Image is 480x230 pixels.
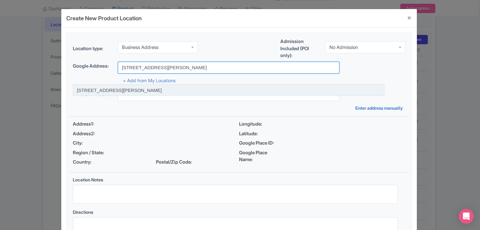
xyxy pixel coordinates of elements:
span: Location Notes [73,177,103,182]
label: Google Address: [73,63,113,70]
a: Enter address manually [355,105,405,111]
span: Country: [73,159,115,166]
div: Open Intercom Messenger [459,209,474,224]
span: Latitude: [239,130,282,137]
h4: Create New Product Location [66,14,142,22]
span: Directions [73,209,93,215]
span: Address2: [73,130,115,137]
div: No Admission [329,45,358,50]
span: Address1: [73,121,115,128]
a: + Add from My Locations [123,78,176,84]
input: Search address [118,62,339,74]
label: Location type: [73,45,113,52]
span: Postal/Zip Code: [156,159,198,166]
button: Close [402,9,417,27]
span: City: [73,140,115,147]
span: Google Place Name: [239,149,282,163]
span: Longitude: [239,121,282,128]
div: Business Address [122,45,158,50]
span: Google Place ID: [239,140,282,147]
span: Region / State: [73,149,115,156]
label: Admission Included (POI only): [280,38,320,59]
